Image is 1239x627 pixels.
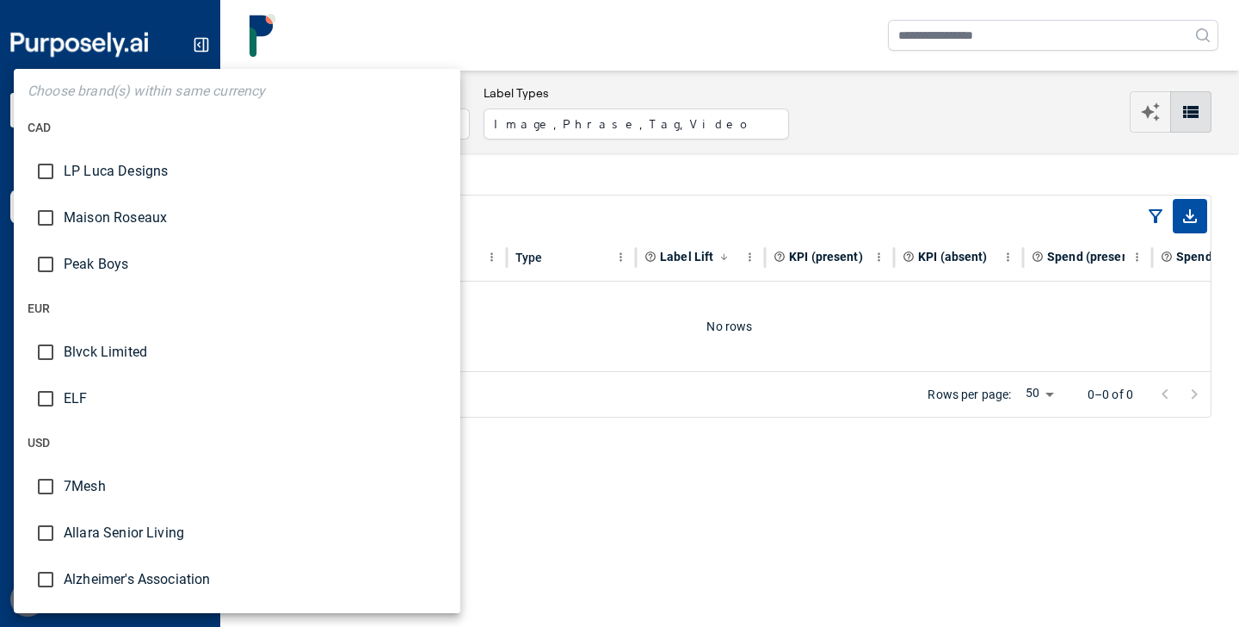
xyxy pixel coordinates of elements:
[64,523,447,543] span: Allara Senior Living
[14,288,460,329] li: EUR
[64,476,447,497] span: 7Mesh
[64,388,447,409] span: ELF
[64,208,447,228] span: Maison Roseaux
[64,254,447,275] span: Peak Boys
[64,342,447,363] span: Blvck Limited
[64,161,447,182] span: LP Luca Designs
[14,422,460,463] li: USD
[64,569,447,590] span: Alzheimer's Association
[14,107,460,148] li: CAD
